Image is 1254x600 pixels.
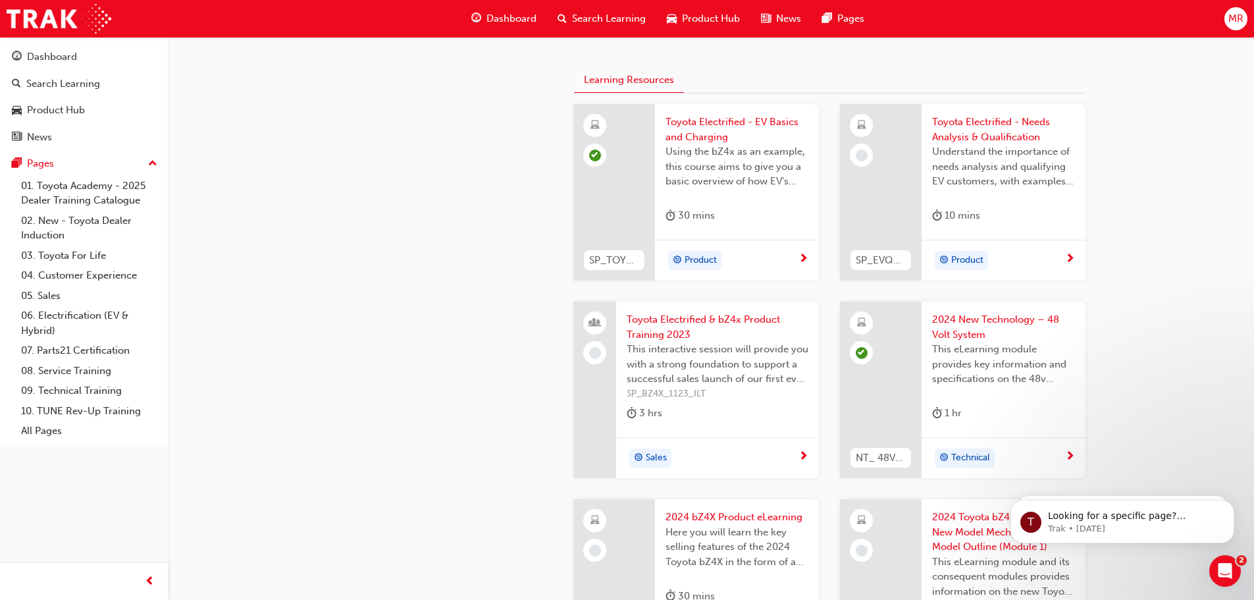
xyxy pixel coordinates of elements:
[673,252,682,269] span: target-icon
[1224,7,1247,30] button: MR
[1228,11,1243,26] span: MR
[667,11,677,27] span: car-icon
[558,11,567,27] span: search-icon
[16,341,163,361] a: 07. Parts21 Certification
[646,450,667,466] span: Sales
[837,11,864,26] span: Pages
[27,103,85,118] div: Product Hub
[16,361,163,381] a: 08. Service Training
[16,421,163,441] a: All Pages
[547,5,656,32] a: search-iconSearch Learning
[590,512,600,530] span: learningResourceType_ELEARNING-icon
[12,105,22,117] span: car-icon
[16,306,163,341] a: 06. Electrification (EV & Hybrid)
[666,207,715,224] div: 30 mins
[776,11,801,26] span: News
[589,253,639,268] span: SP_TOYBEVBASICS_EL
[145,574,155,590] span: prev-icon
[16,381,163,401] a: 09. Technical Training
[627,342,808,387] span: This interactive session will provide you with a strong foundation to support a successful sales ...
[572,11,646,26] span: Search Learning
[939,450,949,467] span: target-icon
[798,254,808,265] span: next-icon
[932,405,962,422] div: 1 hr
[932,342,1075,387] span: This eLearning module provides key information and specifications on the 48v System associated wi...
[461,5,547,32] a: guage-iconDashboard
[12,132,22,144] span: news-icon
[991,472,1254,564] iframe: Intercom notifications message
[16,211,163,246] a: 02. New - Toyota Dealer Induction
[840,104,1085,281] a: SP_EVQUALIFICATION_1223Toyota Electrified - Needs Analysis & QualificationUnderstand the importan...
[856,253,906,268] span: SP_EVQUALIFICATION_1223
[26,76,100,92] div: Search Learning
[634,450,643,467] span: target-icon
[27,130,52,145] div: News
[857,315,866,332] span: learningResourceType_ELEARNING-icon
[932,555,1075,599] span: This eLearning module and its consequent modules provides information on the new Toyota bZ4X mode...
[590,117,600,134] span: learningResourceType_ELEARNING-icon
[16,401,163,422] a: 10. TUNE Rev-Up Training
[27,49,77,65] div: Dashboard
[5,98,163,123] a: Product Hub
[486,11,536,26] span: Dashboard
[685,253,717,268] span: Product
[932,405,942,422] span: duration-icon
[761,11,771,27] span: news-icon
[932,115,1075,144] span: Toyota Electrified - Needs Analysis & Qualification
[148,155,157,173] span: up-icon
[589,545,601,557] span: learningRecordVerb_NONE-icon
[5,151,163,176] button: Pages
[932,312,1075,342] span: 2024 New Technology – 48 Volt System
[5,45,163,69] a: Dashboard
[932,207,980,224] div: 10 mins
[16,246,163,266] a: 03. Toyota For Life
[5,125,163,150] a: News
[5,72,163,96] a: Search Learning
[1065,451,1075,463] span: next-icon
[12,78,21,90] span: search-icon
[932,144,1075,189] span: Understand the importance of needs analysis and qualifying EV customers, with examples of how to ...
[574,68,684,94] button: Learning Resources
[822,11,832,27] span: pages-icon
[573,302,819,478] a: Toyota Electrified & bZ4x Product Training 2023This interactive session will provide you with a s...
[666,207,675,224] span: duration-icon
[856,545,868,557] span: learningRecordVerb_NONE-icon
[627,387,808,402] span: SP_BZ4X_1123_ILT
[1209,555,1241,587] iframe: Intercom live chat
[856,450,906,466] span: NT_ 48V MILD HYBRID_032024
[1236,555,1247,566] span: 2
[812,5,875,32] a: pages-iconPages
[750,5,812,32] a: news-iconNews
[666,510,808,525] span: 2024 bZ4X Product eLearning
[840,302,1085,478] a: NT_ 48V MILD HYBRID_0320242024 New Technology – 48 Volt SystemThis eLearning module provides key ...
[12,158,22,170] span: pages-icon
[656,5,750,32] a: car-iconProduct Hub
[798,451,808,463] span: next-icon
[590,315,600,332] span: people-icon
[857,117,866,134] span: learningResourceType_ELEARNING-icon
[1065,254,1075,265] span: next-icon
[932,510,1075,555] span: 2024 Toyota bZ4X eLearning New Model Mechanisms - Model Outline (Module 1)
[16,176,163,211] a: 01. Toyota Academy - 2025 Dealer Training Catalogue
[951,450,990,466] span: Technical
[27,156,54,171] div: Pages
[856,347,868,359] span: learningRecordVerb_PASS-icon
[5,42,163,151] button: DashboardSearch LearningProduct HubNews
[666,144,808,189] span: Using the bZ4x as an example, this course aims to give you a basic overview of how EV's work, how...
[666,115,808,144] span: Toyota Electrified - EV Basics and Charging
[589,150,601,161] span: learningRecordVerb_PASS-icon
[7,4,111,34] a: Trak
[573,104,819,281] a: SP_TOYBEVBASICS_ELToyota Electrified - EV Basics and ChargingUsing the bZ4x as an example, this c...
[471,11,481,27] span: guage-icon
[16,265,163,286] a: 04. Customer Experience
[856,150,868,161] span: learningRecordVerb_NONE-icon
[627,405,662,422] div: 3 hrs
[857,512,866,530] span: learningResourceType_ELEARNING-icon
[939,252,949,269] span: target-icon
[951,253,983,268] span: Product
[932,207,942,224] span: duration-icon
